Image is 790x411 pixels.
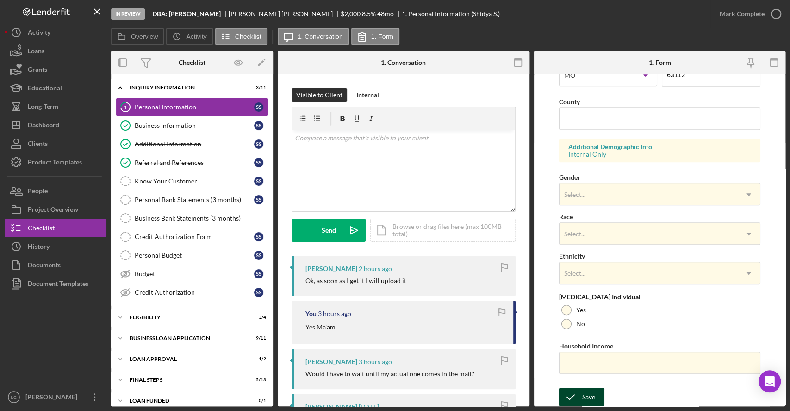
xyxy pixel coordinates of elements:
[166,28,212,45] button: Activity
[305,403,357,411] div: [PERSON_NAME]
[28,219,55,240] div: Checklist
[254,139,263,149] div: S S
[28,256,61,277] div: Documents
[359,265,392,272] time: 2025-09-30 18:13
[116,246,268,265] a: Personal BudgetSS
[371,33,393,40] label: 1. Form
[28,23,50,44] div: Activity
[402,10,500,18] div: 1. Personal Information (Shidya S.)
[318,310,351,317] time: 2025-09-30 18:05
[648,59,671,66] div: 1. Form
[152,10,221,18] b: DBA: [PERSON_NAME]
[249,335,266,341] div: 9 / 11
[5,60,106,79] button: Grants
[5,116,106,134] button: Dashboard
[5,237,106,256] button: History
[582,388,595,406] div: Save
[254,158,263,167] div: S S
[5,79,106,97] button: Educational
[130,377,243,383] div: Final Steps
[559,293,760,301] div: [MEDICAL_DATA] Individual
[559,98,580,106] label: County
[116,98,268,116] a: 1Personal InformationSS
[135,103,254,111] div: Personal Information
[377,10,394,18] div: 48 mo
[135,289,254,296] div: Credit Authorization
[124,104,127,110] tspan: 1
[254,288,263,297] div: S S
[135,140,254,148] div: Additional Information
[381,59,426,66] div: 1. Conversation
[359,358,392,366] time: 2025-09-30 17:28
[5,42,106,60] button: Loans
[28,134,48,155] div: Clients
[5,388,106,406] button: LG[PERSON_NAME]
[179,59,205,66] div: Checklist
[298,33,343,40] label: 1. Conversation
[249,398,266,404] div: 0 / 1
[135,252,254,259] div: Personal Budget
[28,79,62,100] div: Educational
[116,283,268,302] a: Credit AuthorizationSS
[135,233,254,240] div: Credit Authorization Form
[305,277,406,285] div: Ok, as soon as I get it I will upload it
[564,191,585,198] div: Select...
[296,88,342,102] div: Visible to Client
[116,190,268,209] a: Personal Bank Statements (3 months)SS
[131,33,158,40] label: Overview
[576,306,586,314] label: Yes
[111,8,145,20] div: In Review
[292,88,347,102] button: Visible to Client
[135,159,254,166] div: Referral and References
[5,23,106,42] button: Activity
[229,10,341,18] div: [PERSON_NAME] [PERSON_NAME]
[356,88,379,102] div: Internal
[305,322,336,332] p: Yes Ma'am
[28,182,48,202] div: People
[559,342,613,350] label: Household Income
[564,72,575,79] div: MO
[235,33,261,40] label: Checklist
[5,182,106,200] button: People
[254,195,263,204] div: S S
[28,200,78,221] div: Project Overview
[116,116,268,135] a: Business InformationSS
[5,274,106,293] button: Document Templates
[5,256,106,274] button: Documents
[135,177,254,185] div: Know Your Customer
[130,335,243,341] div: BUSINESS LOAN APPLICATION
[28,274,88,295] div: Document Templates
[135,270,254,278] div: Budget
[292,219,366,242] button: Send
[130,398,243,404] div: LOAN FUNDED
[249,85,266,90] div: 3 / 11
[135,122,254,129] div: Business Information
[116,135,268,153] a: Additional InformationSS
[254,121,263,130] div: S S
[559,388,604,406] button: Save
[249,315,266,320] div: 3 / 4
[130,85,243,90] div: INQUIRY INFORMATION
[28,97,58,118] div: Long-Term
[28,60,47,81] div: Grants
[111,28,164,45] button: Overview
[322,219,336,242] div: Send
[359,403,379,411] time: 2025-09-26 15:05
[135,215,268,222] div: Business Bank Statements (3 months)
[305,358,357,366] div: [PERSON_NAME]
[254,102,263,112] div: S S
[130,356,243,362] div: Loan Approval
[305,265,357,272] div: [PERSON_NAME]
[305,310,317,317] div: You
[5,134,106,153] button: Clients
[5,153,106,171] button: Product Templates
[5,219,106,237] a: Checklist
